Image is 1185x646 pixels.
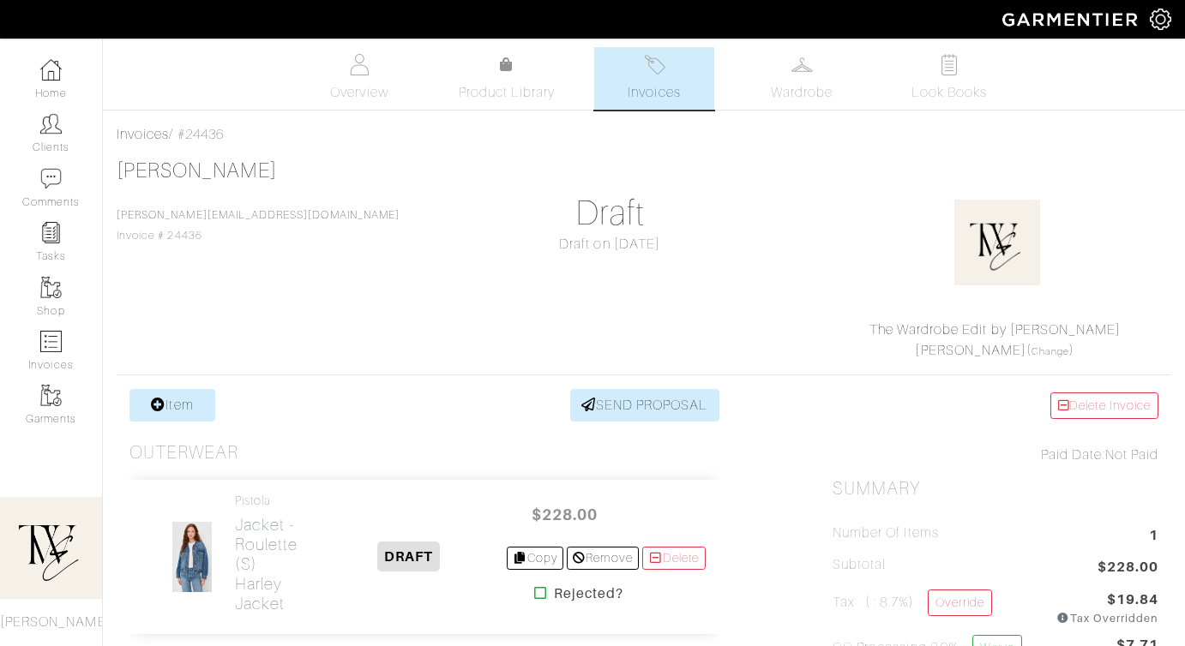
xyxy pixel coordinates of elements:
[742,47,862,110] a: Wardrobe
[447,193,773,234] h1: Draft
[567,547,638,570] a: Remove
[1032,346,1069,356] a: Change
[117,209,400,221] a: [PERSON_NAME][EMAIL_ADDRESS][DOMAIN_NAME]
[1098,557,1158,580] span: $228.00
[40,113,62,135] img: clients-icon-6bae9207a08558b7cb47a8932f037763ab4055f8c8b6bfacd5dc20c3e0201464.png
[117,159,277,182] a: [PERSON_NAME]
[939,54,960,75] img: todo-9ac3debb85659649dc8f770b8b6100bb5dab4b48dedcbae339e5042a72dfd3cc.svg
[129,442,238,464] h3: Outerwear
[833,445,1158,465] div: Not Paid
[833,525,939,541] h5: Number of Items
[889,47,1009,110] a: Look Books
[791,54,813,75] img: wardrobe-487a4870c1b7c33e795ec22d11cfc2ed9d08956e64fb3008fe2437562e282088.svg
[514,496,617,533] span: $228.00
[1041,447,1105,463] span: Paid Date:
[171,521,213,593] img: RTkhxUYjQHbu1h6cZrbdoXoR
[40,168,62,189] img: comment-icon-a0a6a9ef722e966f86d9cbdc48e553b5cf19dbc54f86b18d962a5391bc8f6eb6.png
[833,589,992,619] h5: Tax ( : 8.7%)
[235,493,312,508] h4: Pistola
[642,547,706,570] a: Delete
[377,541,440,571] span: DRAFT
[459,82,556,103] span: Product Library
[349,54,370,75] img: basicinfo-40fd8af6dae0f16599ec9e87c0ef1c0a1fdea2edbe929e3d69a839185d80c458.svg
[507,547,564,570] a: Copy
[928,589,992,616] a: Override
[570,389,719,422] a: SEND PROPOSAL
[40,222,62,243] img: reminder-icon-8004d30b9f0a5d33ae49ab947aed9ed385cf756f9e5892f1edd6e32f2345188e.png
[117,127,169,142] a: Invoices
[235,515,312,613] h2: Jacket - Roulette (S) Harley Jacket
[1150,9,1171,30] img: gear-icon-white-bd11855cb880d31180b6d7d6211b90ccbf57a29d726f0c71d8c61bd08dd39cc2.png
[40,59,62,81] img: dashboard-icon-dbcd8f5a0b271acd01030246c82b418ddd0df26cd7fceb0bd07c9910d44c42f6.png
[1107,589,1158,610] span: $19.84
[644,54,665,75] img: orders-27d20c2124de7fd6de4e0e44c1d41de31381a507db9b33961299e4e07d508b8c.svg
[40,331,62,352] img: orders-icon-0abe47150d42831381b5fb84f609e132dff9fe21cb692f30cb5eec754e2cba89.png
[628,82,680,103] span: Invoices
[447,234,773,254] div: Draft on [DATE]
[40,277,62,298] img: garments-icon-b7da505a4dc4fd61783c78ac3ca0ef83fa9d6f193b1c9dc38574b1d14d53ca28.png
[117,209,400,242] span: Invoice # 24436
[994,4,1150,34] img: garmentier-logo-header-white-b43fb05a5012e4ada735d5af1a66efaba907eab6374d6393d1fbf88cb4ef424d.png
[1149,525,1158,548] span: 1
[594,47,714,110] a: Invoices
[554,583,623,604] strong: Rejected?
[839,320,1151,361] div: ( )
[447,55,567,103] a: Product Library
[330,82,388,103] span: Overview
[1056,610,1158,626] div: Tax Overridden
[299,47,419,110] a: Overview
[129,389,215,422] a: Item
[117,124,1171,145] div: / #24436
[833,557,886,573] h5: Subtotal
[1050,392,1158,419] a: Delete Invoice
[771,82,833,103] span: Wardrobe
[954,200,1040,285] img: o88SwH9y4G5nFsDJTsWZPGJH.png
[235,493,312,613] a: Pistola Jacket - Roulette (S)Harley Jacket
[833,478,1158,499] h2: Summary
[911,82,988,103] span: Look Books
[40,385,62,406] img: garments-icon-b7da505a4dc4fd61783c78ac3ca0ef83fa9d6f193b1c9dc38574b1d14d53ca28.png
[915,343,1026,358] a: [PERSON_NAME]
[869,322,1122,338] a: The Wardrobe Edit by [PERSON_NAME]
